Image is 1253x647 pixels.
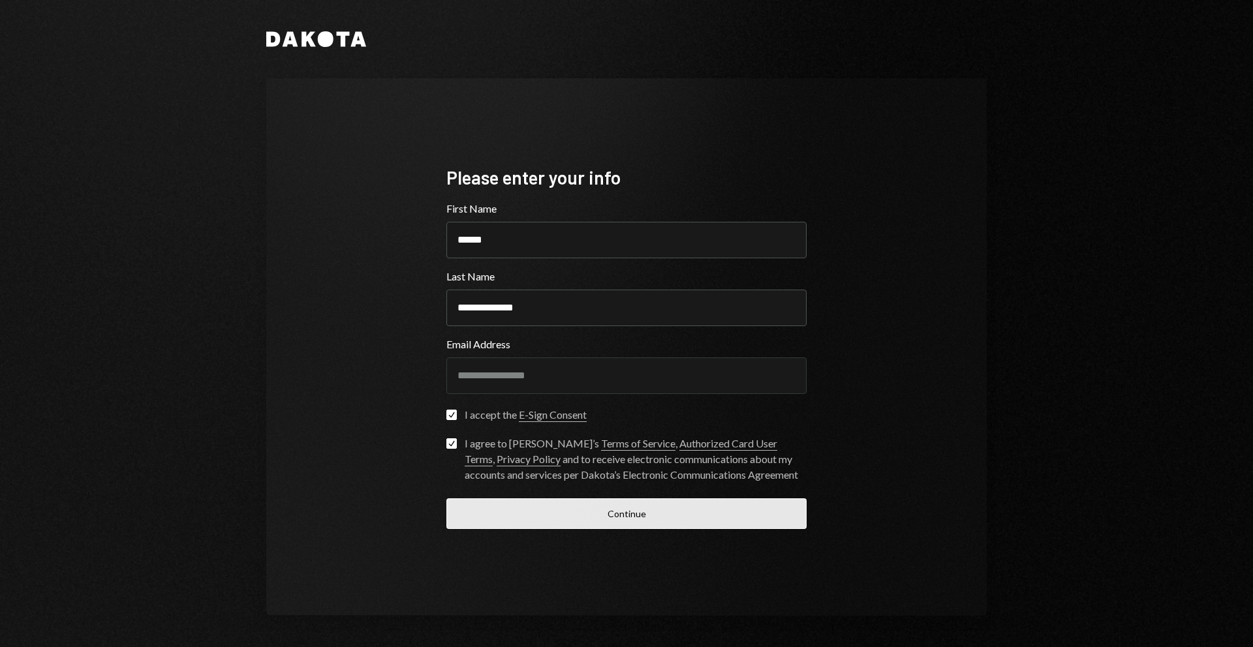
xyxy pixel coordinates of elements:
[519,408,587,422] a: E-Sign Consent
[497,453,561,466] a: Privacy Policy
[446,269,807,284] label: Last Name
[446,165,807,190] div: Please enter your info
[446,410,457,420] button: I accept the E-Sign Consent
[465,437,777,466] a: Authorized Card User Terms
[601,437,675,451] a: Terms of Service
[446,201,807,217] label: First Name
[465,436,807,483] div: I agree to [PERSON_NAME]’s , , and to receive electronic communications about my accounts and ser...
[465,407,587,423] div: I accept the
[446,438,457,449] button: I agree to [PERSON_NAME]’s Terms of Service, Authorized Card User Terms, Privacy Policy and to re...
[446,337,807,352] label: Email Address
[446,498,807,529] button: Continue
